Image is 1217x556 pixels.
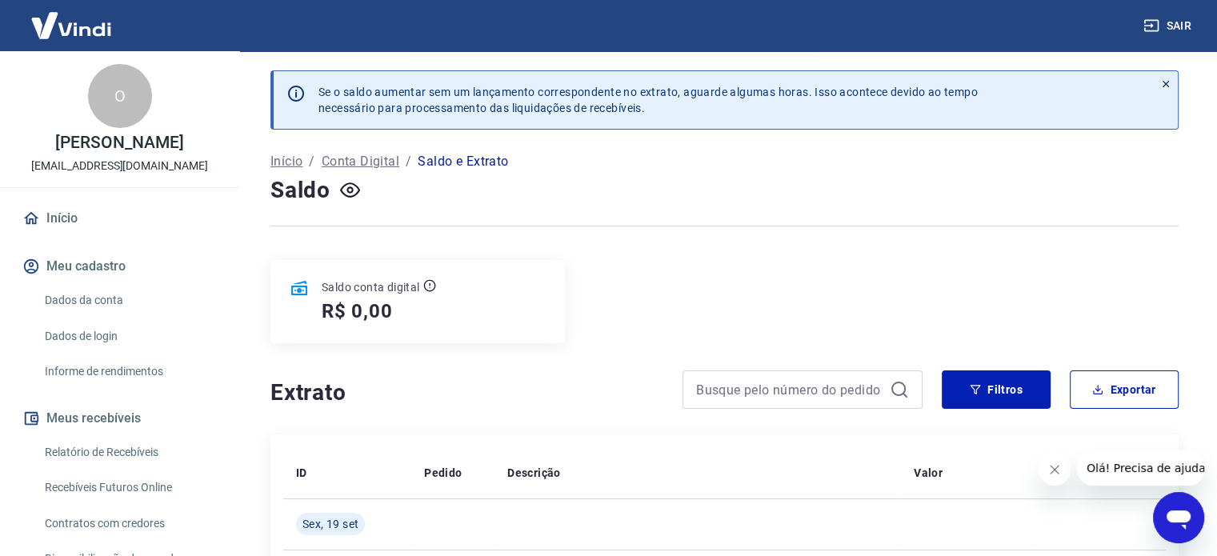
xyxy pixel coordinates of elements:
[507,465,561,481] p: Descrição
[424,465,462,481] p: Pedido
[19,1,123,50] img: Vindi
[55,134,183,151] p: [PERSON_NAME]
[696,378,883,402] input: Busque pelo número do pedido
[270,152,302,171] a: Início
[406,152,411,171] p: /
[1070,370,1179,409] button: Exportar
[296,465,307,481] p: ID
[1077,450,1204,486] iframe: Mensagem da empresa
[88,64,152,128] div: O
[318,84,978,116] p: Se o saldo aumentar sem um lançamento correspondente no extrato, aguarde algumas horas. Isso acon...
[38,355,220,388] a: Informe de rendimentos
[942,370,1051,409] button: Filtros
[19,401,220,436] button: Meus recebíveis
[1140,11,1198,41] button: Sair
[38,471,220,504] a: Recebíveis Futuros Online
[1039,454,1071,486] iframe: Fechar mensagem
[10,11,134,24] span: Olá! Precisa de ajuda?
[1153,492,1204,543] iframe: Botão para abrir a janela de mensagens
[19,201,220,236] a: Início
[418,152,508,171] p: Saldo e Extrato
[322,152,399,171] a: Conta Digital
[38,284,220,317] a: Dados da conta
[31,158,208,174] p: [EMAIL_ADDRESS][DOMAIN_NAME]
[270,174,330,206] h4: Saldo
[322,298,393,324] h5: R$ 0,00
[302,516,358,532] span: Sex, 19 set
[38,436,220,469] a: Relatório de Recebíveis
[914,465,943,481] p: Valor
[309,152,314,171] p: /
[38,507,220,540] a: Contratos com credores
[19,249,220,284] button: Meu cadastro
[270,377,663,409] h4: Extrato
[322,279,420,295] p: Saldo conta digital
[38,320,220,353] a: Dados de login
